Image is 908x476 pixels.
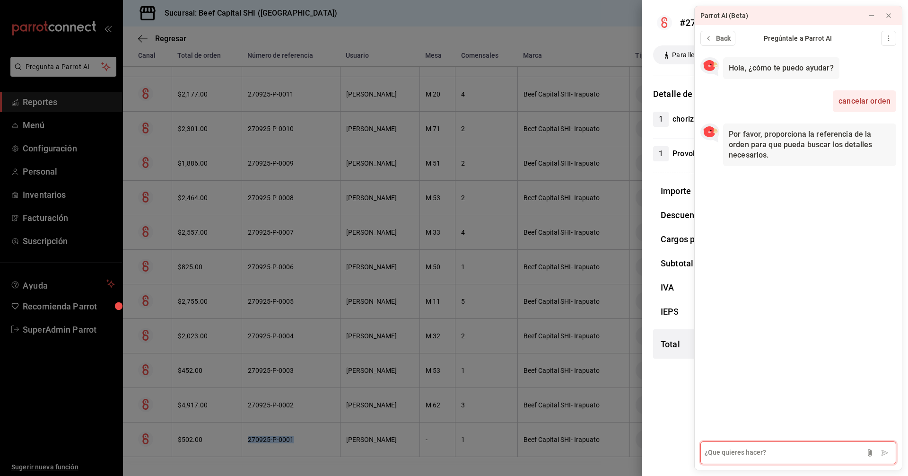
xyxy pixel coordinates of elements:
h3: Total [661,338,680,351]
div: Hola, ¿cómo te puedo ayudar? [729,63,834,73]
span: Para llevar [668,50,707,60]
h3: IEPS [661,305,679,318]
div: Pregúntale a Parrot AI [735,34,861,44]
h3: Detalle de la orden [653,88,897,100]
span: 1 [653,114,669,125]
h3: Subtotal [661,257,693,270]
h3: IVA [661,281,674,294]
h4: Provoleta [672,148,706,159]
p: Por favor, proporciona la referencia de la orden para que pueda buscar los detalles necesarios. [729,129,891,160]
h3: Descuento [661,209,702,221]
div: Parrot AI (Beta) [700,11,748,21]
span: Back [716,34,731,44]
span: cancelar orden [838,96,891,106]
h3: Cargos por servicio [661,233,735,246]
h3: Importe [661,185,691,197]
div: #270925-P-0001 [680,16,751,30]
h4: chorizo argentino [672,114,733,125]
span: 1 [653,148,669,159]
